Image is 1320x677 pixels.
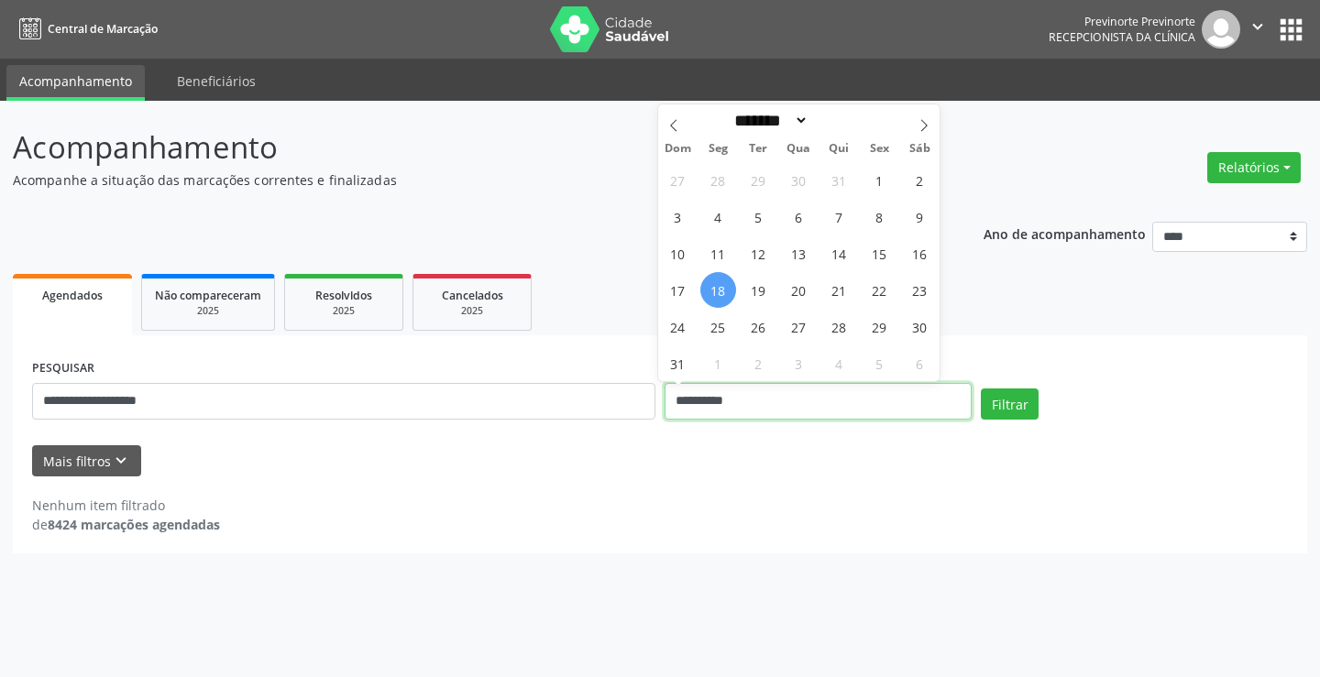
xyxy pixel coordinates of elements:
[741,162,776,198] span: Julho 29, 2025
[700,162,736,198] span: Julho 28, 2025
[821,272,857,308] span: Agosto 21, 2025
[698,143,738,155] span: Seg
[111,451,131,471] i: keyboard_arrow_down
[660,162,696,198] span: Julho 27, 2025
[859,143,899,155] span: Sex
[902,199,938,235] span: Agosto 9, 2025
[862,272,897,308] span: Agosto 22, 2025
[781,199,817,235] span: Agosto 6, 2025
[164,65,269,97] a: Beneficiários
[32,445,141,477] button: Mais filtroskeyboard_arrow_down
[700,199,736,235] span: Agosto 4, 2025
[984,222,1146,245] p: Ano de acompanhamento
[781,272,817,308] span: Agosto 20, 2025
[738,143,778,155] span: Ter
[6,65,145,101] a: Acompanhamento
[1248,16,1268,37] i: 
[660,199,696,235] span: Agosto 3, 2025
[781,235,817,271] span: Agosto 13, 2025
[741,235,776,271] span: Agosto 12, 2025
[1202,10,1240,49] img: img
[821,199,857,235] span: Agosto 7, 2025
[862,309,897,344] span: Agosto 29, 2025
[155,304,261,318] div: 2025
[741,309,776,344] span: Agosto 26, 2025
[32,496,220,515] div: Nenhum item filtrado
[660,309,696,344] span: Agosto 24, 2025
[821,235,857,271] span: Agosto 14, 2025
[781,345,817,381] span: Setembro 3, 2025
[658,143,698,155] span: Dom
[741,199,776,235] span: Agosto 5, 2025
[902,235,938,271] span: Agosto 16, 2025
[1207,152,1301,183] button: Relatórios
[902,162,938,198] span: Agosto 2, 2025
[48,21,158,37] span: Central de Marcação
[13,170,918,190] p: Acompanhe a situação das marcações correntes e finalizadas
[729,111,809,130] select: Month
[981,388,1039,420] button: Filtrar
[700,345,736,381] span: Setembro 1, 2025
[821,345,857,381] span: Setembro 4, 2025
[902,309,938,344] span: Agosto 30, 2025
[442,288,503,303] span: Cancelados
[819,143,859,155] span: Qui
[862,345,897,381] span: Setembro 5, 2025
[660,235,696,271] span: Agosto 10, 2025
[700,309,736,344] span: Agosto 25, 2025
[660,272,696,308] span: Agosto 17, 2025
[155,288,261,303] span: Não compareceram
[1240,10,1275,49] button: 
[862,162,897,198] span: Agosto 1, 2025
[1275,14,1307,46] button: apps
[700,235,736,271] span: Agosto 11, 2025
[862,235,897,271] span: Agosto 15, 2025
[902,345,938,381] span: Setembro 6, 2025
[741,345,776,381] span: Setembro 2, 2025
[821,309,857,344] span: Agosto 28, 2025
[899,143,940,155] span: Sáb
[700,272,736,308] span: Agosto 18, 2025
[13,125,918,170] p: Acompanhamento
[781,162,817,198] span: Julho 30, 2025
[13,14,158,44] a: Central de Marcação
[660,345,696,381] span: Agosto 31, 2025
[298,304,390,318] div: 2025
[315,288,372,303] span: Resolvidos
[741,272,776,308] span: Agosto 19, 2025
[42,288,103,303] span: Agendados
[902,272,938,308] span: Agosto 23, 2025
[48,516,220,533] strong: 8424 marcações agendadas
[32,355,94,383] label: PESQUISAR
[821,162,857,198] span: Julho 31, 2025
[781,309,817,344] span: Agosto 27, 2025
[32,515,220,534] div: de
[426,304,518,318] div: 2025
[1049,14,1195,29] div: Previnorte Previnorte
[1049,29,1195,45] span: Recepcionista da clínica
[862,199,897,235] span: Agosto 8, 2025
[778,143,819,155] span: Qua
[808,111,869,130] input: Year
